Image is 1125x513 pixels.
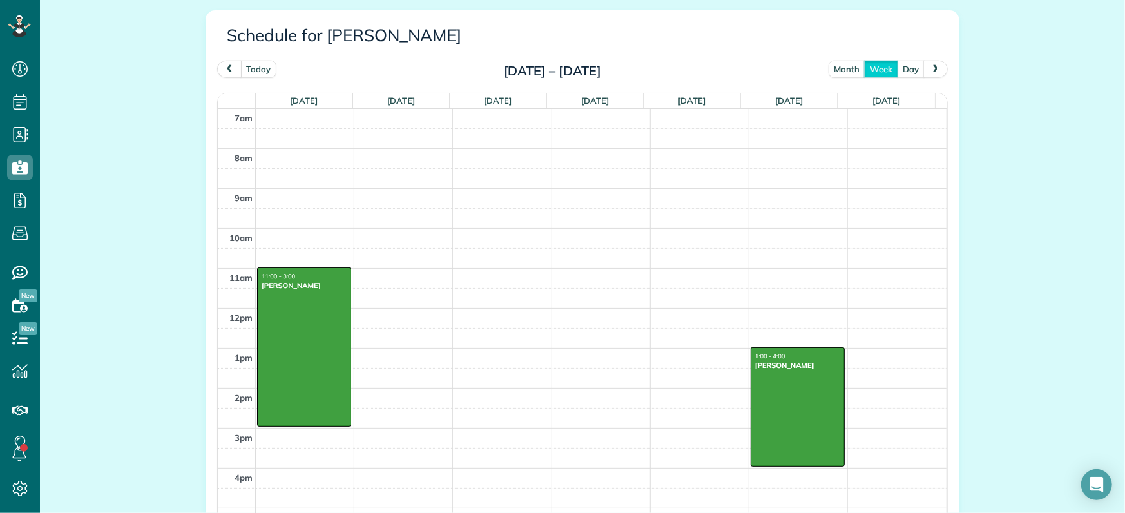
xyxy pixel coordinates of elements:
[257,267,351,427] a: 11:00 - 3:00[PERSON_NAME]
[755,361,841,370] div: [PERSON_NAME]
[751,347,845,467] a: 1:00 - 4:00[PERSON_NAME]
[262,273,295,280] span: 11:00 - 3:00
[19,322,37,335] span: New
[19,289,37,302] span: New
[235,153,253,163] span: 8am
[229,273,253,283] span: 11am
[472,64,633,78] h2: [DATE] – [DATE]
[678,95,706,106] span: [DATE]
[1081,469,1112,500] div: Open Intercom Messenger
[923,61,948,78] button: next
[864,61,898,78] button: week
[235,113,253,123] span: 7am
[235,193,253,203] span: 9am
[872,95,900,106] span: [DATE]
[235,472,253,483] span: 4pm
[227,26,938,45] h3: Schedule for [PERSON_NAME]
[235,432,253,443] span: 3pm
[387,95,415,106] span: [DATE]
[897,61,925,78] button: day
[829,61,866,78] button: month
[755,353,785,360] span: 1:00 - 4:00
[290,95,318,106] span: [DATE]
[485,95,512,106] span: [DATE]
[229,233,253,243] span: 10am
[240,61,276,78] button: today
[217,61,242,78] button: prev
[581,95,609,106] span: [DATE]
[235,353,253,363] span: 1pm
[235,392,253,403] span: 2pm
[229,313,253,323] span: 12pm
[261,281,347,290] div: [PERSON_NAME]
[775,95,803,106] span: [DATE]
